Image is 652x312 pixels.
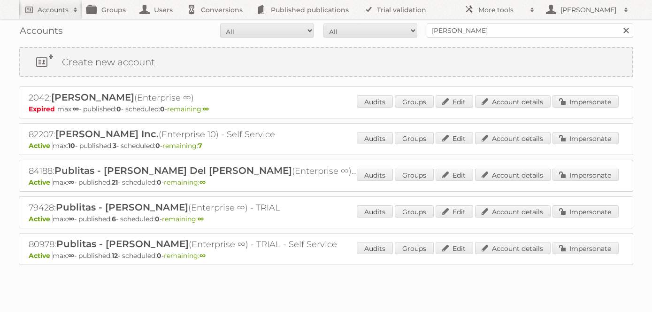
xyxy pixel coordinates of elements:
[164,251,206,260] span: remaining:
[552,205,619,218] a: Impersonate
[112,251,118,260] strong: 12
[160,105,165,113] strong: 0
[475,95,551,108] a: Account details
[29,215,53,223] span: Active
[395,95,434,108] a: Groups
[164,178,206,187] span: remaining:
[29,178,623,187] p: max: - published: - scheduled: -
[29,105,57,113] span: Expired
[116,105,121,113] strong: 0
[162,215,204,223] span: remaining:
[157,251,161,260] strong: 0
[199,178,206,187] strong: ∞
[436,242,473,254] a: Edit
[55,128,159,140] span: [PERSON_NAME] Inc.
[38,5,69,15] h2: Accounts
[29,141,53,150] span: Active
[436,132,473,144] a: Edit
[552,132,619,144] a: Impersonate
[357,132,393,144] a: Audits
[162,141,202,150] span: remaining:
[29,251,623,260] p: max: - published: - scheduled: -
[29,105,623,113] p: max: - published: - scheduled: -
[112,215,116,223] strong: 6
[155,215,160,223] strong: 0
[68,215,74,223] strong: ∞
[558,5,619,15] h2: [PERSON_NAME]
[56,238,189,250] span: Publitas - [PERSON_NAME]
[157,178,161,187] strong: 0
[475,205,551,218] a: Account details
[357,95,393,108] a: Audits
[552,95,619,108] a: Impersonate
[73,105,79,113] strong: ∞
[475,242,551,254] a: Account details
[436,95,473,108] a: Edit
[51,92,134,103] span: [PERSON_NAME]
[68,141,75,150] strong: 10
[395,132,434,144] a: Groups
[552,242,619,254] a: Impersonate
[112,178,118,187] strong: 21
[56,202,188,213] span: Publitas - [PERSON_NAME]
[395,205,434,218] a: Groups
[155,141,160,150] strong: 0
[475,169,551,181] a: Account details
[29,178,53,187] span: Active
[357,169,393,181] a: Audits
[29,202,357,214] h2: 79428: (Enterprise ∞) - TRIAL
[167,105,209,113] span: remaining:
[436,205,473,218] a: Edit
[199,251,206,260] strong: ∞
[29,92,357,104] h2: 2042: (Enterprise ∞)
[552,169,619,181] a: Impersonate
[29,165,357,177] h2: 84188: (Enterprise ∞) - TRIAL - Self Service
[478,5,525,15] h2: More tools
[29,238,357,250] h2: 80978: (Enterprise ∞) - TRIAL - Self Service
[198,141,202,150] strong: 7
[436,169,473,181] a: Edit
[29,251,53,260] span: Active
[68,251,74,260] strong: ∞
[29,128,357,140] h2: 82207: (Enterprise 10) - Self Service
[357,205,393,218] a: Audits
[20,48,632,76] a: Create new account
[29,141,623,150] p: max: - published: - scheduled: -
[198,215,204,223] strong: ∞
[54,165,292,176] span: Publitas - [PERSON_NAME] Del [PERSON_NAME]
[113,141,116,150] strong: 3
[395,169,434,181] a: Groups
[357,242,393,254] a: Audits
[395,242,434,254] a: Groups
[203,105,209,113] strong: ∞
[475,132,551,144] a: Account details
[29,215,623,223] p: max: - published: - scheduled: -
[68,178,74,187] strong: ∞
